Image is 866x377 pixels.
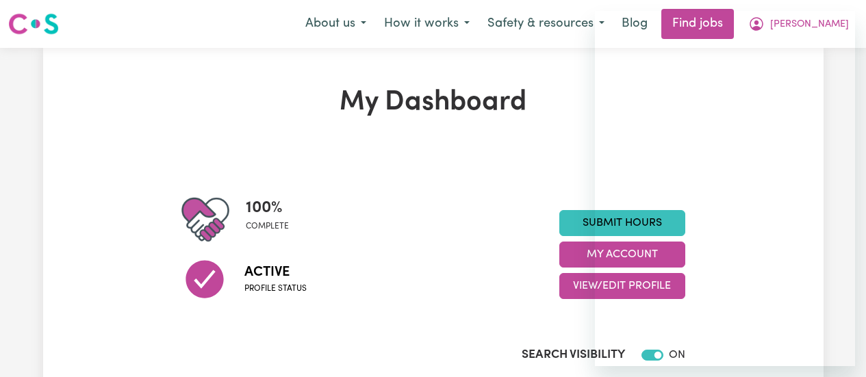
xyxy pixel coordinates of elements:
button: How it works [375,10,479,38]
button: Safety & resources [479,10,613,38]
a: Find jobs [661,9,734,39]
a: Blog [613,9,656,39]
iframe: Messaging window [595,11,855,366]
span: Profile status [244,283,307,295]
button: My Account [559,242,685,268]
span: Active [244,262,307,283]
span: complete [246,220,289,233]
button: About us [296,10,375,38]
button: My Account [739,10,858,38]
div: Profile completeness: 100% [246,196,300,244]
button: View/Edit Profile [559,273,685,299]
a: Careseekers logo [8,8,59,40]
span: 100 % [246,196,289,220]
img: Careseekers logo [8,12,59,36]
label: Search Visibility [522,346,625,364]
a: Submit Hours [559,210,685,236]
h1: My Dashboard [181,86,685,119]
